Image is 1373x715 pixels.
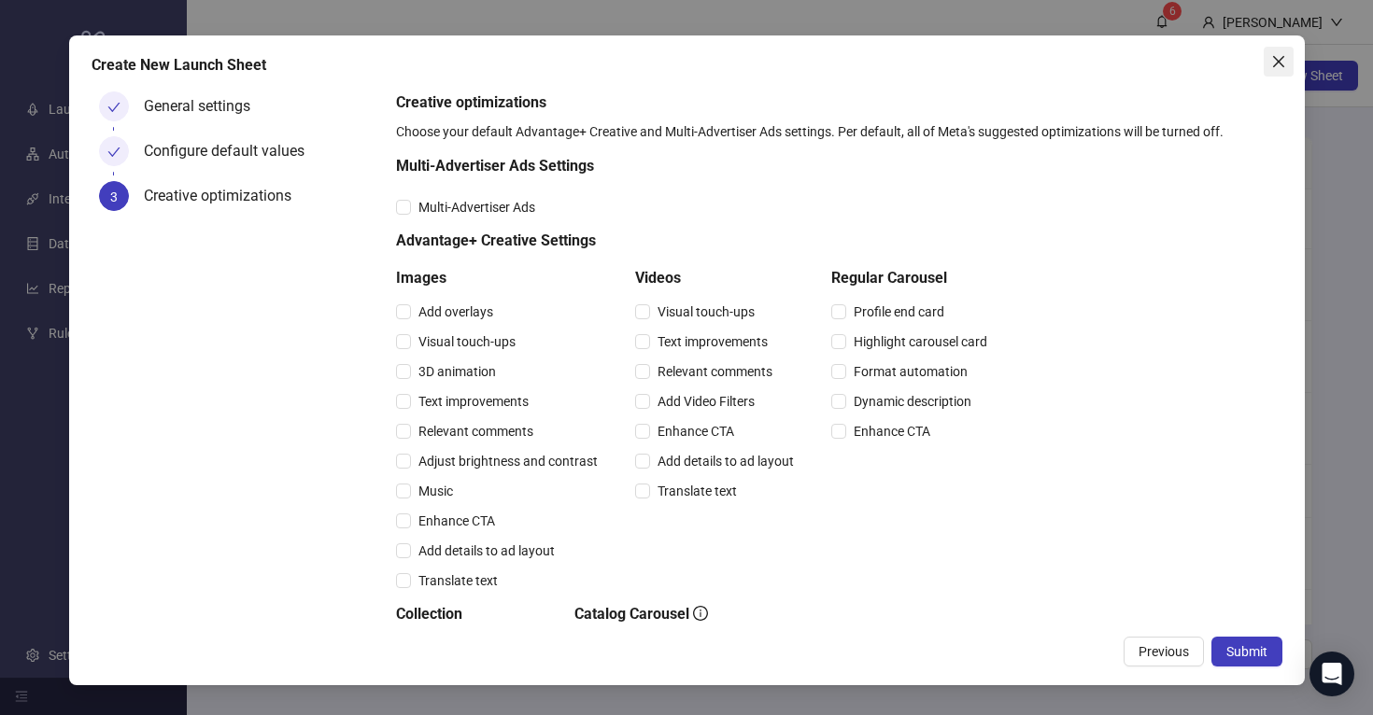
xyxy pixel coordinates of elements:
span: Music [411,481,460,501]
span: 3 [110,189,118,204]
span: 3D animation [411,361,503,382]
h5: Catalog Carousel [574,603,794,625]
div: Create New Launch Sheet [92,54,1282,77]
span: Add details to ad layout [411,540,562,561]
span: Visual touch-ups [411,331,523,352]
span: Add Video Filters [650,391,762,412]
h5: Multi-Advertiser Ads Settings [396,155,995,177]
div: Open Intercom Messenger [1309,652,1354,696]
button: Close [1264,47,1294,77]
span: Relevant comments [650,361,780,382]
span: Format automation [846,361,975,382]
div: Creative optimizations [144,181,306,211]
span: Enhance CTA [411,511,502,531]
span: Add details to ad layout [650,451,801,471]
span: check [107,101,120,114]
span: Profile end card [846,301,952,322]
button: Previous [1124,637,1204,666]
div: General settings [144,91,265,121]
span: Add overlays [411,301,501,322]
h5: Collection [396,603,545,625]
h5: Regular Carousel [831,267,995,289]
span: close [1271,54,1286,69]
span: Previous [1139,644,1189,659]
button: Submit [1211,637,1282,666]
h5: Creative optimizations [396,91,1274,114]
span: Dynamic description [846,391,979,412]
div: Choose your default Advantage+ Creative and Multi-Advertiser Ads settings. Per default, all of Me... [396,121,1274,142]
span: Translate text [650,481,744,501]
span: Enhance CTA [650,421,742,442]
span: Submit [1226,644,1267,659]
span: Translate text [411,570,505,591]
span: Visual touch-ups [650,301,762,322]
span: Relevant comments [411,421,541,442]
span: info-circle [693,606,708,621]
div: Configure default values [144,136,319,166]
span: Highlight carousel card [846,331,995,352]
span: Adjust brightness and contrast [411,451,605,471]
span: check [107,146,120,159]
span: Enhance CTA [846,421,938,442]
span: Text improvements [650,331,775,352]
h5: Images [396,267,605,289]
span: Text improvements [411,391,536,412]
h5: Videos [635,267,801,289]
h5: Advantage+ Creative Settings [396,230,995,252]
span: Multi-Advertiser Ads [411,197,543,217]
